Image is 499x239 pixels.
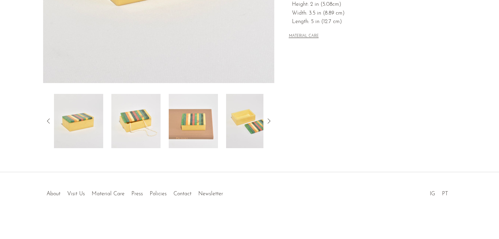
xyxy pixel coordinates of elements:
[111,94,161,148] img: Striped Italian Jewelry Box
[169,94,218,148] img: Striped Italian Jewelry Box
[292,0,442,9] span: Height: 2 in (5.08cm)
[47,191,60,197] a: About
[173,191,191,197] a: Contact
[92,191,125,197] a: Material Care
[442,191,448,197] a: PT
[226,94,275,148] img: Striped Italian Jewelry Box
[289,34,319,39] button: MATERIAL CARE
[426,186,451,199] ul: Social Medias
[131,191,143,197] a: Press
[292,9,442,18] span: Width: 3.5 in (8.89 cm)
[43,186,226,199] ul: Quick links
[150,191,167,197] a: Policies
[292,18,442,26] span: Length: 5 in (12.7 cm)
[54,94,103,148] img: Striped Italian Jewelry Box
[67,191,85,197] a: Visit Us
[430,191,435,197] a: IG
